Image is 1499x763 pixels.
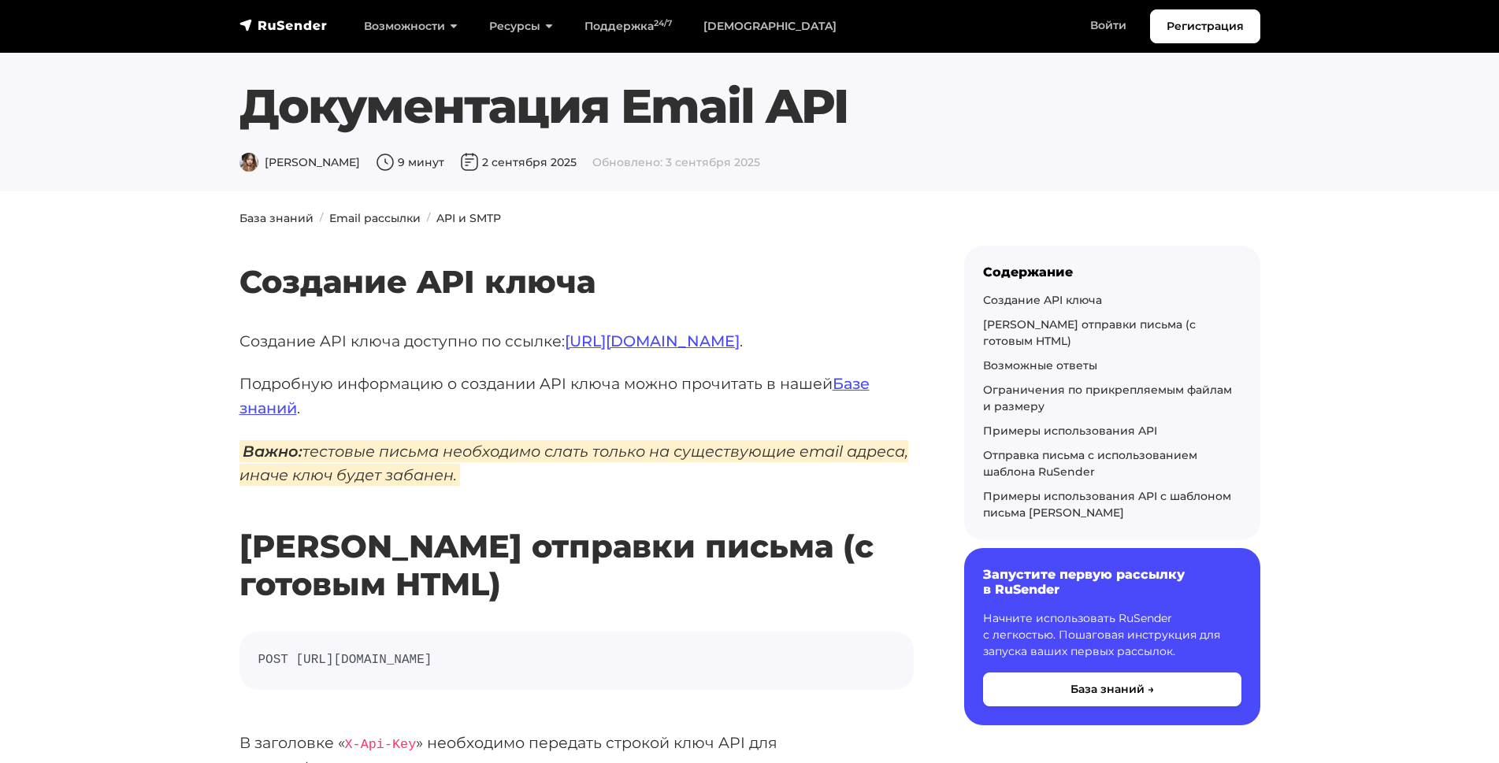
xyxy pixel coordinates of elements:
[329,211,421,225] a: Email рассылки
[345,737,417,752] code: X-Api-Key
[436,211,501,225] a: API и SMTP
[460,153,479,172] img: Дата публикации
[473,10,569,43] a: Ресурсы
[239,372,914,420] p: Подробную информацию о создании API ключа можно прочитать в нашей .
[688,10,852,43] a: [DEMOGRAPHIC_DATA]
[239,481,914,603] h2: [PERSON_NAME] отправки письма (с готовым HTML)
[348,10,473,43] a: Возможности
[654,18,672,28] sup: 24/7
[983,610,1241,660] p: Начните использовать RuSender с легкостью. Пошаговая инструкция для запуска ваших первых рассылок.
[460,155,577,169] span: 2 сентября 2025
[376,155,444,169] span: 9 минут
[239,374,870,417] a: Базе знаний
[983,293,1102,307] a: Создание API ключа
[983,672,1241,706] button: База знаний →
[983,424,1157,438] a: Примеры использования API
[1074,9,1142,42] a: Войти
[239,211,314,225] a: База знаний
[376,153,395,172] img: Время чтения
[983,448,1197,479] a: Отправка письма с использованием шаблона RuSender
[239,17,328,33] img: RuSender
[239,78,1260,135] h1: Документация Email API
[983,567,1241,597] h6: Запустите первую рассылку в RuSender
[239,217,914,301] h2: Создание API ключа
[239,329,914,354] p: Создание API ключа доступно по ссылке: .
[243,442,302,461] strong: Важно:
[983,317,1196,348] a: [PERSON_NAME] отправки письма (с готовым HTML)
[983,265,1241,280] div: Содержание
[592,155,760,169] span: Обновлено: 3 сентября 2025
[230,210,1270,227] nav: breadcrumb
[983,489,1231,520] a: Примеры использования API с шаблоном письма [PERSON_NAME]
[239,155,360,169] span: [PERSON_NAME]
[569,10,688,43] a: Поддержка24/7
[565,331,740,350] a: [URL][DOMAIN_NAME]
[239,440,908,487] em: тестовые письма необходимо слать только на существующие email адреса, иначе ключ будет забанен.
[1150,9,1260,43] a: Регистрация
[964,548,1260,724] a: Запустите первую рассылку в RuSender Начните использовать RuSender с легкостью. Пошаговая инструк...
[983,383,1232,413] a: Ограничения по прикрепляемым файлам и размеру
[258,650,895,671] code: POST [URL][DOMAIN_NAME]
[983,358,1097,372] a: Возможные ответы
